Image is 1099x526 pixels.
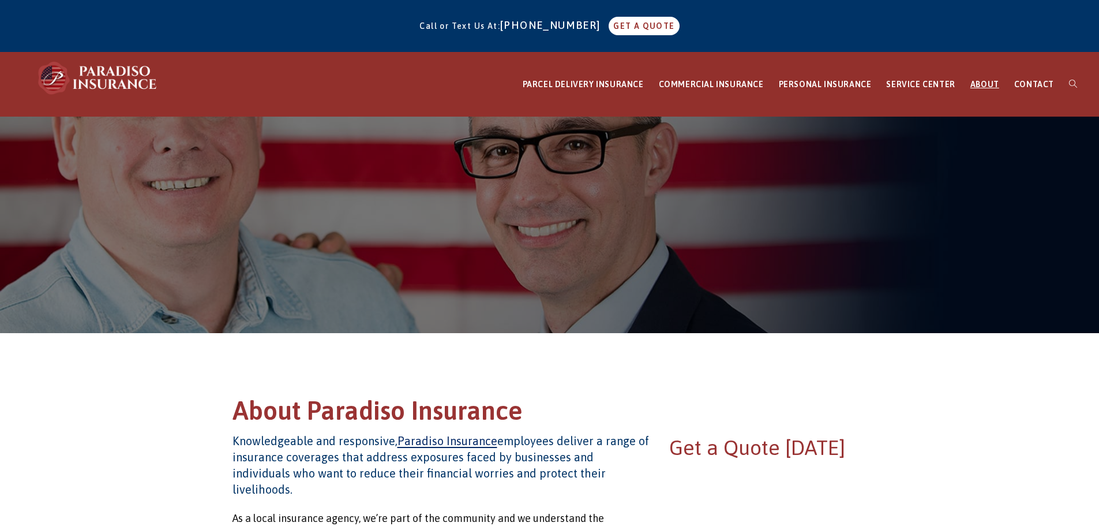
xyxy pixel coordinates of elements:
[35,61,162,95] img: Paradiso Insurance
[500,19,606,31] a: [PHONE_NUMBER]
[419,21,500,31] span: Call or Text Us At:
[515,53,651,117] a: PARCEL DELIVERY INSURANCE
[609,17,679,35] a: GET A QUOTE
[659,80,764,89] span: COMMERCIAL INSURANCE
[523,80,644,89] span: PARCEL DELIVERY INSURANCE
[669,433,867,462] h2: Get a Quote [DATE]
[970,80,999,89] span: ABOUT
[232,394,867,434] h1: About Paradiso Insurance
[963,53,1007,117] a: ABOUT
[1007,53,1062,117] a: CONTACT
[886,80,955,89] span: SERVICE CENTER
[1014,80,1054,89] span: CONTACT
[779,80,872,89] span: PERSONAL INSURANCE
[651,53,771,117] a: COMMERCIAL INSURANCE
[232,433,650,498] h4: Knowledgeable and responsive, employees deliver a range of insurance coverages that address expos...
[771,53,879,117] a: PERSONAL INSURANCE
[397,434,497,447] a: Paradiso Insurance
[879,53,962,117] a: SERVICE CENTER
